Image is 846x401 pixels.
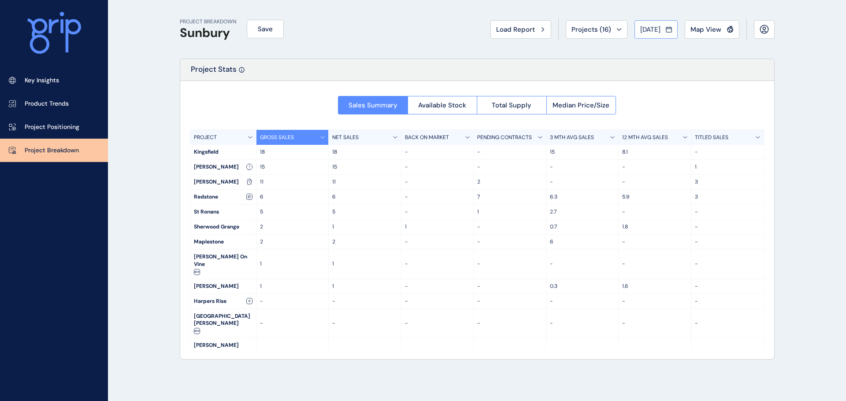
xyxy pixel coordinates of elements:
[622,349,687,357] p: -
[405,193,470,201] p: -
[477,223,542,231] p: -
[622,163,687,171] p: -
[477,193,542,201] p: 7
[622,134,668,141] p: 12 MTH AVG SALES
[695,148,761,156] p: -
[194,134,217,141] p: PROJECT
[332,163,397,171] p: 15
[180,26,236,40] h1: Sunbury
[260,178,325,186] p: 11
[622,148,687,156] p: 8.1
[550,163,615,171] p: -
[622,298,687,305] p: -
[405,298,470,305] p: -
[695,298,761,305] p: -
[550,208,615,216] p: 2.7
[550,238,615,246] p: 6
[260,208,325,216] p: 5
[550,148,615,156] p: 15
[490,20,551,39] button: Load Report
[622,320,687,327] p: -
[332,223,397,231] p: 1
[405,134,449,141] p: BACK ON MARKET
[566,20,627,39] button: Projects (16)
[260,320,325,327] p: -
[695,208,761,216] p: -
[260,148,325,156] p: 18
[25,76,59,85] p: Key Insights
[550,260,615,268] p: -
[260,349,325,357] p: -
[695,320,761,327] p: -
[685,20,739,39] button: Map View
[260,163,325,171] p: 15
[695,223,761,231] p: -
[190,294,256,309] div: Harpers Rise
[190,279,256,294] div: [PERSON_NAME]
[332,148,397,156] p: 18
[25,99,69,108] p: Product Trends
[477,178,542,186] p: 2
[622,260,687,268] p: -
[496,25,535,34] span: Load Report
[332,238,397,246] p: 2
[477,208,542,216] p: 1
[477,320,542,327] p: -
[550,223,615,231] p: 0.7
[622,178,687,186] p: -
[634,20,678,39] button: [DATE]
[695,178,761,186] p: 3
[477,260,542,268] p: -
[180,18,236,26] p: PROJECT BREAKDOWN
[349,101,397,110] span: Sales Summary
[550,134,594,141] p: 3 MTH AVG SALES
[640,25,660,34] span: [DATE]
[260,193,325,201] p: 6
[247,20,284,38] button: Save
[408,96,477,114] button: Available Stock
[550,178,615,186] p: -
[332,193,397,201] p: 6
[332,208,397,216] p: 5
[190,160,256,174] div: [PERSON_NAME]
[550,298,615,305] p: -
[690,25,721,34] span: Map View
[622,193,687,201] p: 5.9
[405,238,470,246] p: -
[332,283,397,290] p: 1
[332,349,397,357] p: -
[260,260,325,268] p: 1
[553,101,609,110] span: Median Price/Size
[477,349,542,357] p: -
[550,320,615,327] p: -
[190,250,256,279] div: [PERSON_NAME] On Vine
[695,193,761,201] p: 3
[622,238,687,246] p: -
[405,208,470,216] p: -
[190,309,256,338] div: [GEOGRAPHIC_DATA][PERSON_NAME]
[332,134,359,141] p: NET SALES
[622,223,687,231] p: 1.8
[190,220,256,234] div: Sherwood Grange
[190,338,256,367] div: [PERSON_NAME] Estate
[332,178,397,186] p: 11
[695,283,761,290] p: -
[190,190,256,204] div: Redstone
[550,349,615,357] p: -
[571,25,611,34] span: Projects ( 16 )
[477,148,542,156] p: -
[550,193,615,201] p: 6.3
[191,64,237,81] p: Project Stats
[492,101,531,110] span: Total Supply
[405,320,470,327] p: -
[622,208,687,216] p: -
[190,235,256,249] div: Maplestone
[190,175,256,189] div: [PERSON_NAME]
[405,349,470,357] p: -
[260,238,325,246] p: 2
[418,101,466,110] span: Available Stock
[695,134,728,141] p: TITLED SALES
[405,260,470,268] p: -
[546,96,616,114] button: Median Price/Size
[260,223,325,231] p: 2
